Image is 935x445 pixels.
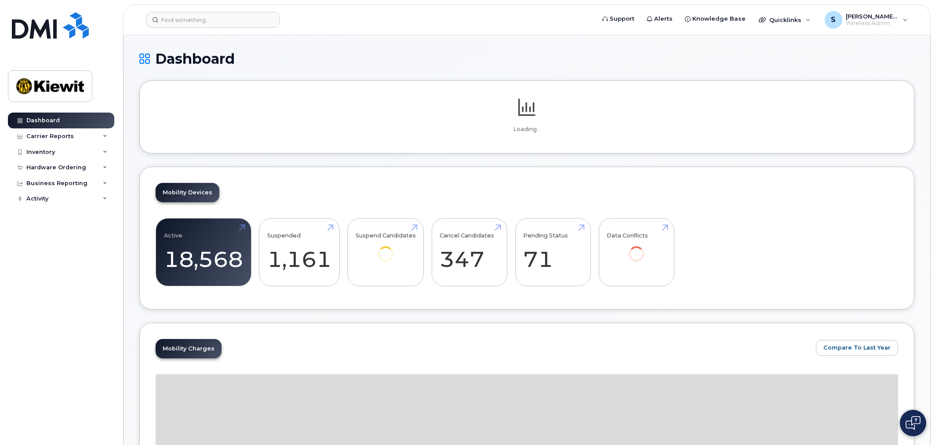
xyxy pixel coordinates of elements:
[356,223,416,274] a: Suspend Candidates
[906,416,920,430] img: Open chat
[523,223,582,281] a: Pending Status 71
[156,183,219,202] a: Mobility Devices
[267,223,331,281] a: Suspended 1,161
[156,339,222,358] a: Mobility Charges
[816,340,898,356] button: Compare To Last Year
[823,343,891,352] span: Compare To Last Year
[156,125,898,133] p: Loading...
[440,223,499,281] a: Cancel Candidates 347
[607,223,666,274] a: Data Conflicts
[139,51,914,66] h1: Dashboard
[164,223,243,281] a: Active 18,568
